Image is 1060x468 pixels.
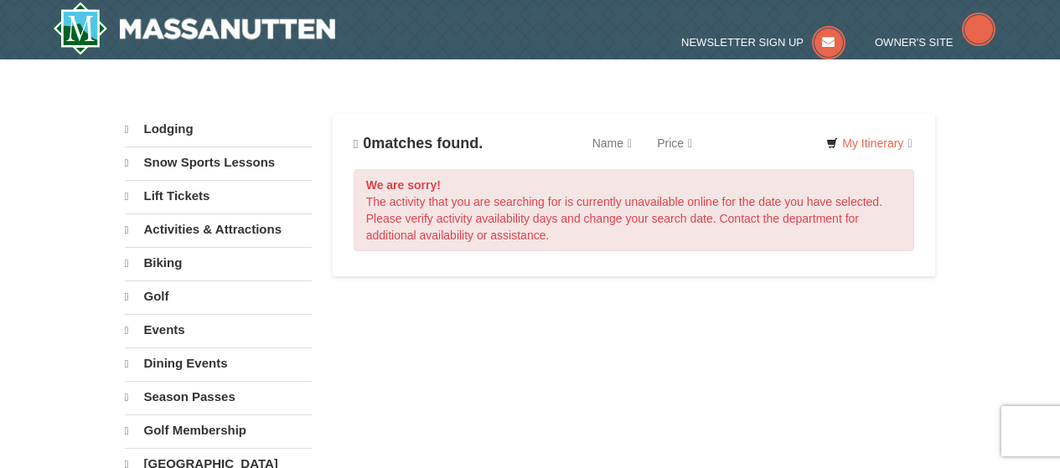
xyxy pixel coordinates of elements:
[815,131,923,156] a: My Itinerary
[354,169,915,251] div: The activity that you are searching for is currently unavailable online for the date you have sel...
[53,2,336,55] img: Massanutten Resort Logo
[681,36,804,49] span: Newsletter Sign Up
[125,247,312,279] a: Biking
[125,381,312,413] a: Season Passes
[366,178,441,192] strong: We are sorry!
[875,36,954,49] span: Owner's Site
[125,414,312,446] a: Golf Membership
[580,126,644,160] a: Name
[875,36,995,49] a: Owner's Site
[125,114,312,145] a: Lodging
[125,213,312,245] a: Activities & Attractions
[644,126,705,160] a: Price
[125,280,312,312] a: Golf
[125,314,312,346] a: Events
[125,147,312,178] a: Snow Sports Lessons
[681,36,845,49] a: Newsletter Sign Up
[125,180,312,212] a: Lift Tickets
[53,2,336,55] a: Massanutten Resort
[125,347,312,379] a: Dining Events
